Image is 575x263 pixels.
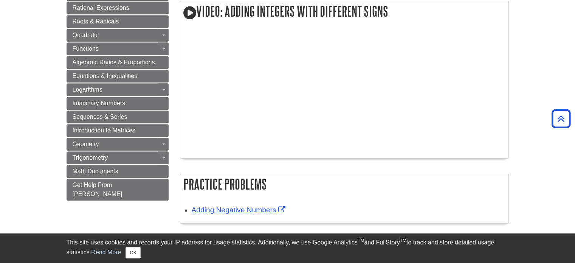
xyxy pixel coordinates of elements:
span: Equations & Inequalities [73,73,138,79]
a: Roots & Radicals [67,15,169,28]
div: This site uses cookies and records your IP address for usage statistics. Additionally, we use Goo... [67,238,509,258]
a: Quadratic [67,29,169,42]
a: Math Documents [67,165,169,178]
a: Introduction to Matrices [67,124,169,137]
span: Quadratic [73,32,99,38]
a: Link opens in new window [192,206,287,214]
span: Geometry [73,141,99,147]
span: Logarithms [73,86,102,93]
a: Geometry [67,138,169,151]
span: Algebraic Ratios & Proportions [73,59,155,65]
a: Imaginary Numbers [67,97,169,110]
a: Sequences & Series [67,110,169,123]
sup: TM [358,238,364,243]
span: Imaginary Numbers [73,100,126,106]
a: Read More [91,249,121,255]
a: Equations & Inequalities [67,70,169,82]
span: Functions [73,45,99,52]
span: Introduction to Matrices [73,127,135,134]
a: Logarithms [67,83,169,96]
a: Algebraic Ratios & Proportions [67,56,169,69]
span: Trigonometry [73,154,108,161]
span: Get Help From [PERSON_NAME] [73,182,122,197]
a: Trigonometry [67,151,169,164]
h2: Practice Problems [180,174,508,194]
button: Close [126,247,140,258]
sup: TM [400,238,406,243]
a: Functions [67,42,169,55]
h2: Video: Adding Integers with Different Signs [180,1,508,23]
iframe: YouTube video player [184,32,396,151]
a: Get Help From [PERSON_NAME] [67,179,169,201]
span: Sequences & Series [73,114,127,120]
span: Math Documents [73,168,118,174]
a: Rational Expressions [67,2,169,14]
span: Roots & Radicals [73,18,119,25]
a: Back to Top [549,114,573,124]
span: Rational Expressions [73,5,129,11]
